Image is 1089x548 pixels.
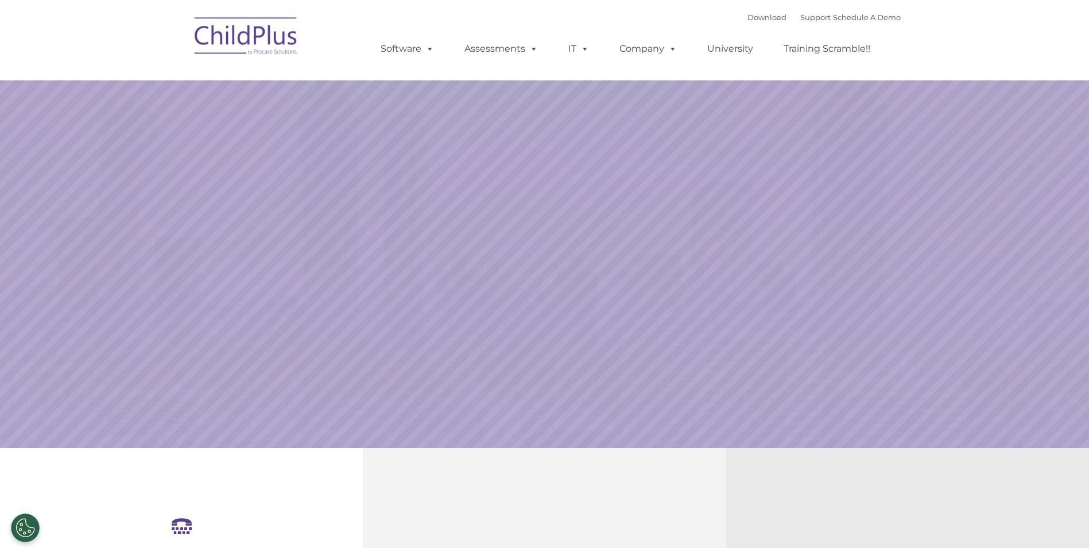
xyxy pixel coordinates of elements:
[833,13,901,22] a: Schedule A Demo
[608,37,688,60] a: Company
[369,37,445,60] a: Software
[772,37,882,60] a: Training Scramble!!
[557,37,600,60] a: IT
[453,37,549,60] a: Assessments
[747,13,901,22] font: |
[189,9,304,67] img: ChildPlus by Procare Solutions
[11,514,40,542] button: Cookies Settings
[747,13,786,22] a: Download
[696,37,765,60] a: University
[740,325,922,373] a: Learn More
[800,13,831,22] a: Support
